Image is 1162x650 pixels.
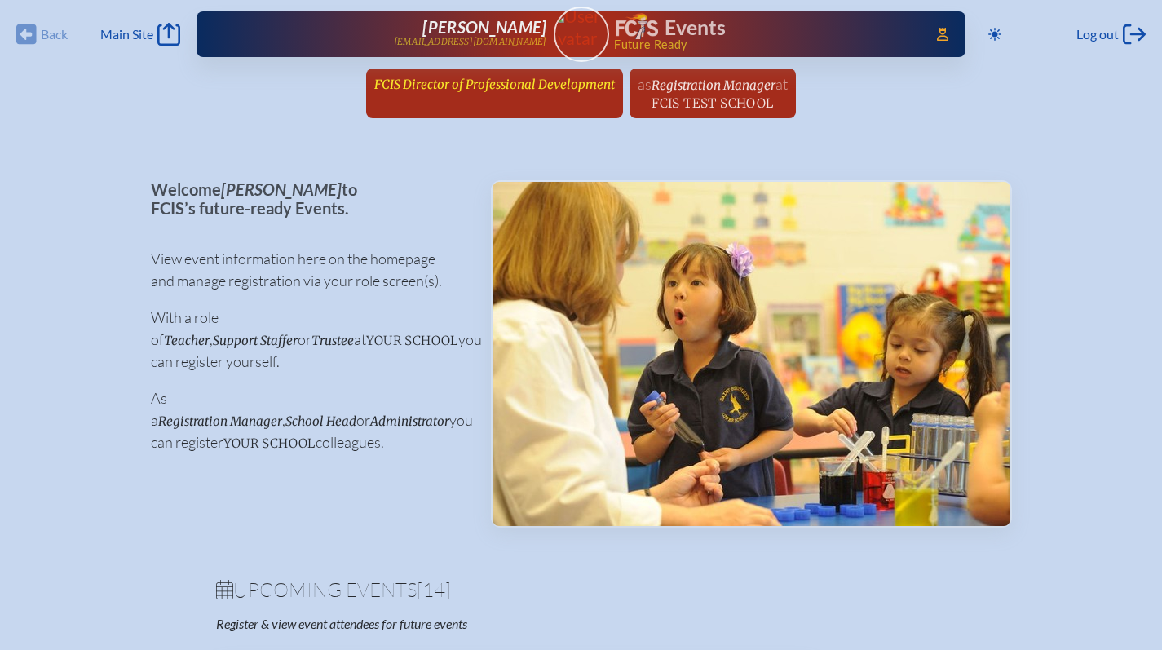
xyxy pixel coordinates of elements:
[100,23,180,46] a: Main Site
[775,75,788,93] span: at
[100,26,153,42] span: Main Site
[546,6,616,49] img: User Avatar
[164,333,210,348] span: Teacher
[366,333,458,348] span: your school
[249,18,547,51] a: [PERSON_NAME][EMAIL_ADDRESS][DOMAIN_NAME]
[216,616,647,632] p: Register & view event attendees for future events
[223,436,316,451] span: your school
[493,182,1010,526] img: Events
[285,413,356,429] span: School Head
[394,37,547,47] p: [EMAIL_ADDRESS][DOMAIN_NAME]
[213,333,298,348] span: Support Staffer
[151,387,465,453] p: As a , or you can register colleagues.
[631,69,794,118] a: asRegistration ManageratFCIS Test School
[652,95,773,111] span: FCIS Test School
[221,179,342,199] span: [PERSON_NAME]
[422,17,546,37] span: [PERSON_NAME]
[1076,26,1119,42] span: Log out
[158,413,282,429] span: Registration Manager
[151,248,465,292] p: View event information here on the homepage and manage registration via your role screen(s).
[616,13,914,51] div: FCIS Events — Future ready
[614,39,913,51] span: Future Ready
[554,7,609,62] a: User Avatar
[311,333,354,348] span: Trustee
[370,413,449,429] span: Administrator
[216,580,947,599] h1: Upcoming Events
[638,75,652,93] span: as
[368,69,621,99] a: FCIS Director of Professional Development
[151,307,465,373] p: With a role of , or at you can register yourself.
[652,77,775,93] span: Registration Manager
[417,577,451,602] span: [14]
[374,77,615,92] span: FCIS Director of Professional Development
[151,180,465,217] p: Welcome to FCIS’s future-ready Events.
